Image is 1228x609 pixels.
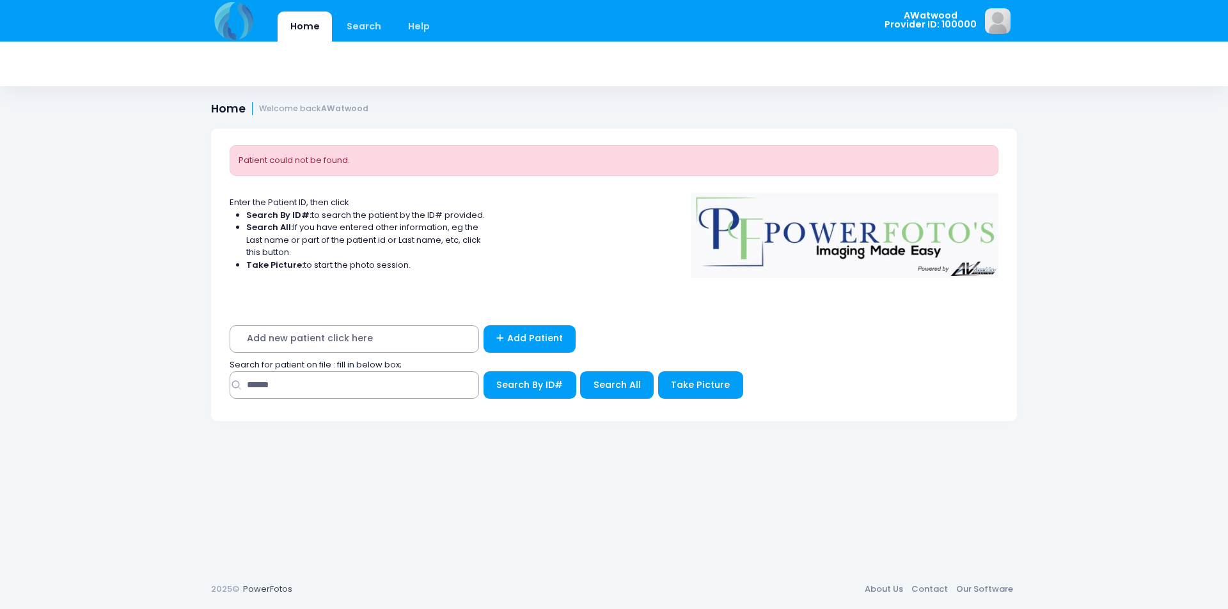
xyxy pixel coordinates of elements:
small: Welcome back [259,104,368,114]
a: Contact [907,578,952,601]
span: Take Picture [671,378,730,391]
div: Patient could not be found. [230,145,998,176]
span: Add new patient click here [230,325,479,353]
h1: Home [211,102,368,116]
strong: Search By ID#: [246,209,311,221]
a: About Us [860,578,907,601]
img: image [985,8,1011,34]
button: Search All [580,371,654,399]
strong: Search All: [246,221,293,233]
li: to search the patient by the ID# provided. [246,209,485,222]
span: AWatwood Provider ID: 100000 [885,11,977,29]
span: 2025© [211,583,239,595]
span: Search All [594,378,641,391]
img: Logo [685,184,1005,279]
a: Help [396,12,443,42]
button: Take Picture [658,371,743,399]
li: If you have entered other information, eg the Last name or part of the patient id or Last name, e... [246,221,485,259]
strong: Take Picture: [246,259,304,271]
span: Enter the Patient ID, then click [230,196,349,208]
a: Home [278,12,332,42]
a: Search [334,12,393,42]
button: Search By ID# [484,371,576,399]
a: Add Patient [484,325,576,353]
span: Search for patient on file : fill in below box; [230,358,402,371]
span: Search By ID# [496,378,563,391]
a: PowerFotos [243,583,292,595]
a: Our Software [952,578,1017,601]
li: to start the photo session. [246,259,485,272]
strong: AWatwood [321,103,368,114]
